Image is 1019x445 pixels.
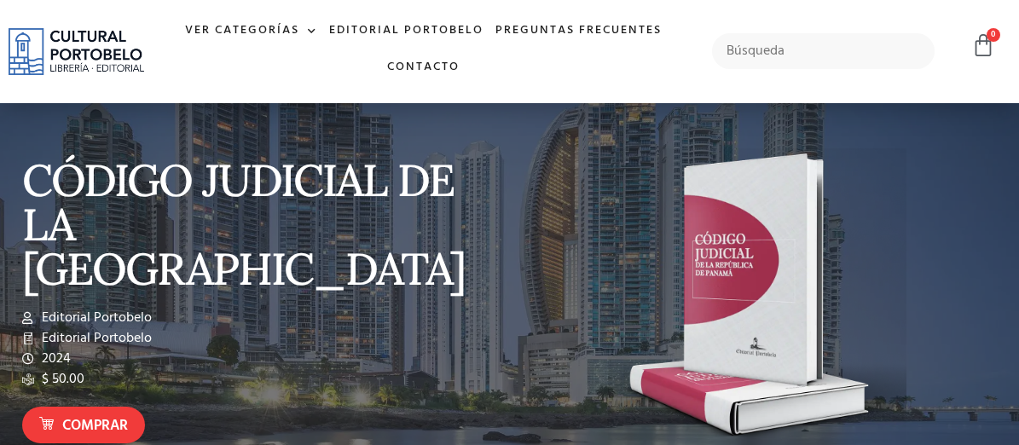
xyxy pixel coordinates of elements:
[489,13,668,49] a: Preguntas frecuentes
[712,33,935,69] input: Búsqueda
[38,369,84,390] span: $ 50.00
[323,13,489,49] a: Editorial Portobelo
[381,49,466,86] a: Contacto
[62,415,128,437] span: Comprar
[179,13,323,49] a: Ver Categorías
[22,158,501,291] p: CÓDIGO JUDICIAL DE LA [GEOGRAPHIC_DATA]
[971,33,995,58] a: 0
[22,407,145,443] a: Comprar
[38,328,152,349] span: Editorial Portobelo
[987,28,1000,42] span: 0
[38,349,71,369] span: 2024
[38,308,152,328] span: Editorial Portobelo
